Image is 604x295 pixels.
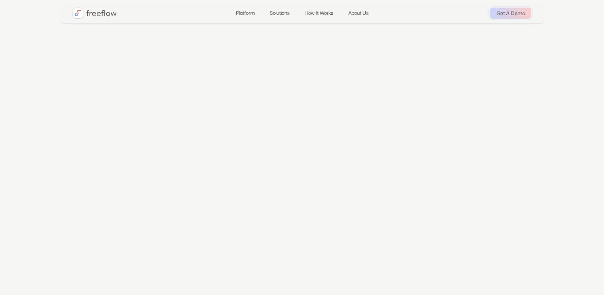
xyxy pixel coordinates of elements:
[343,6,373,20] a: About Us
[230,6,259,20] a: Platform
[264,6,294,20] a: Solutions
[72,8,117,19] a: home
[299,6,338,20] a: How It Works
[490,8,531,19] a: Get A Demo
